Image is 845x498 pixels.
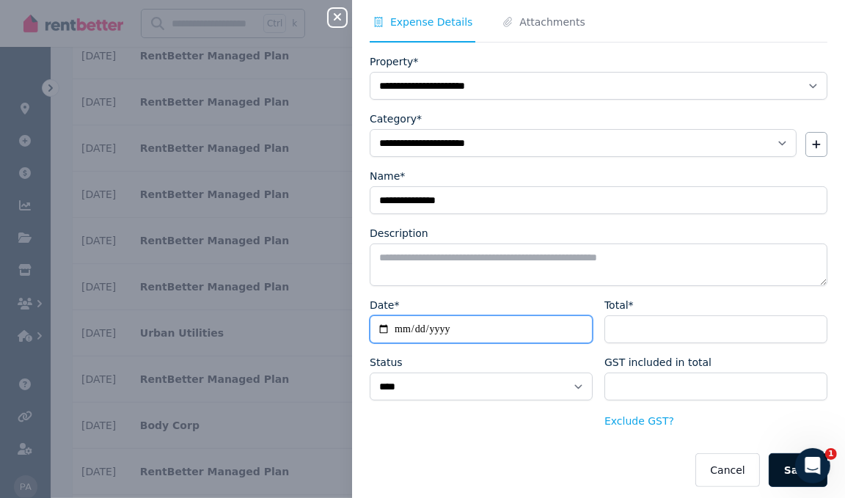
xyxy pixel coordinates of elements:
[604,298,634,312] label: Total*
[370,169,405,183] label: Name*
[390,15,472,29] span: Expense Details
[370,298,399,312] label: Date*
[795,448,830,483] iframe: Intercom live chat
[604,355,712,370] label: GST included in total
[769,453,827,487] button: Save
[370,54,418,69] label: Property*
[695,453,759,487] button: Cancel
[370,355,403,370] label: Status
[370,226,428,241] label: Description
[825,448,837,460] span: 1
[370,15,827,43] nav: Tabs
[604,414,674,428] button: Exclude GST?
[519,15,585,29] span: Attachments
[370,111,422,126] label: Category*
